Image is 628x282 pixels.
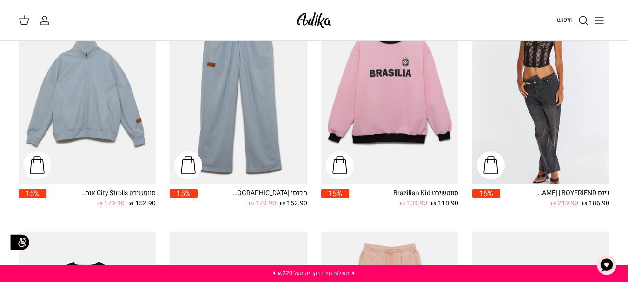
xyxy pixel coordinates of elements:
div: סווטשירט Brazilian Kid [384,189,458,198]
a: החשבון שלי [39,15,54,26]
span: 139.90 ₪ [400,198,427,209]
div: סווטשירט City Strolls אוברסייז [81,189,156,198]
a: 15% [19,189,46,209]
span: 15% [321,189,349,198]
a: 15% [170,189,198,209]
div: מכנסי [GEOGRAPHIC_DATA] [233,189,307,198]
a: 15% [321,189,349,209]
a: סווטשירט City Strolls אוברסייז 152.90 ₪ 179.90 ₪ [46,189,156,209]
span: 118.90 ₪ [431,198,458,209]
a: סווטשירט Brazilian Kid [321,1,458,184]
span: 15% [19,189,46,198]
a: מכנסי טרנינג City strolls [170,1,307,184]
a: ✦ משלוח חינם בקנייה מעל ₪220 ✦ [272,269,356,277]
span: 179.90 ₪ [97,198,125,209]
span: 186.90 ₪ [582,198,609,209]
button: צ'אט [593,251,621,279]
a: חיפוש [557,15,589,26]
img: Adika IL [294,9,334,31]
div: ג׳ינס All Or Nothing [PERSON_NAME] | BOYFRIEND [535,189,609,198]
span: 179.90 ₪ [249,198,276,209]
span: 15% [472,189,500,198]
a: מכנסי [GEOGRAPHIC_DATA] 152.90 ₪ 179.90 ₪ [198,189,307,209]
button: Toggle menu [589,10,609,31]
a: סווטשירט City Strolls אוברסייז [19,1,156,184]
span: חיפוש [557,15,573,24]
span: 15% [170,189,198,198]
img: accessibility_icon02.svg [7,230,33,255]
a: סווטשירט Brazilian Kid 118.90 ₪ 139.90 ₪ [349,189,458,209]
span: 152.90 ₪ [128,198,156,209]
a: ג׳ינס All Or Nothing קריס-קרוס | BOYFRIEND [472,1,609,184]
a: 15% [472,189,500,209]
span: 219.90 ₪ [551,198,578,209]
span: 152.90 ₪ [280,198,307,209]
a: ג׳ינס All Or Nothing [PERSON_NAME] | BOYFRIEND 186.90 ₪ 219.90 ₪ [500,189,609,209]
